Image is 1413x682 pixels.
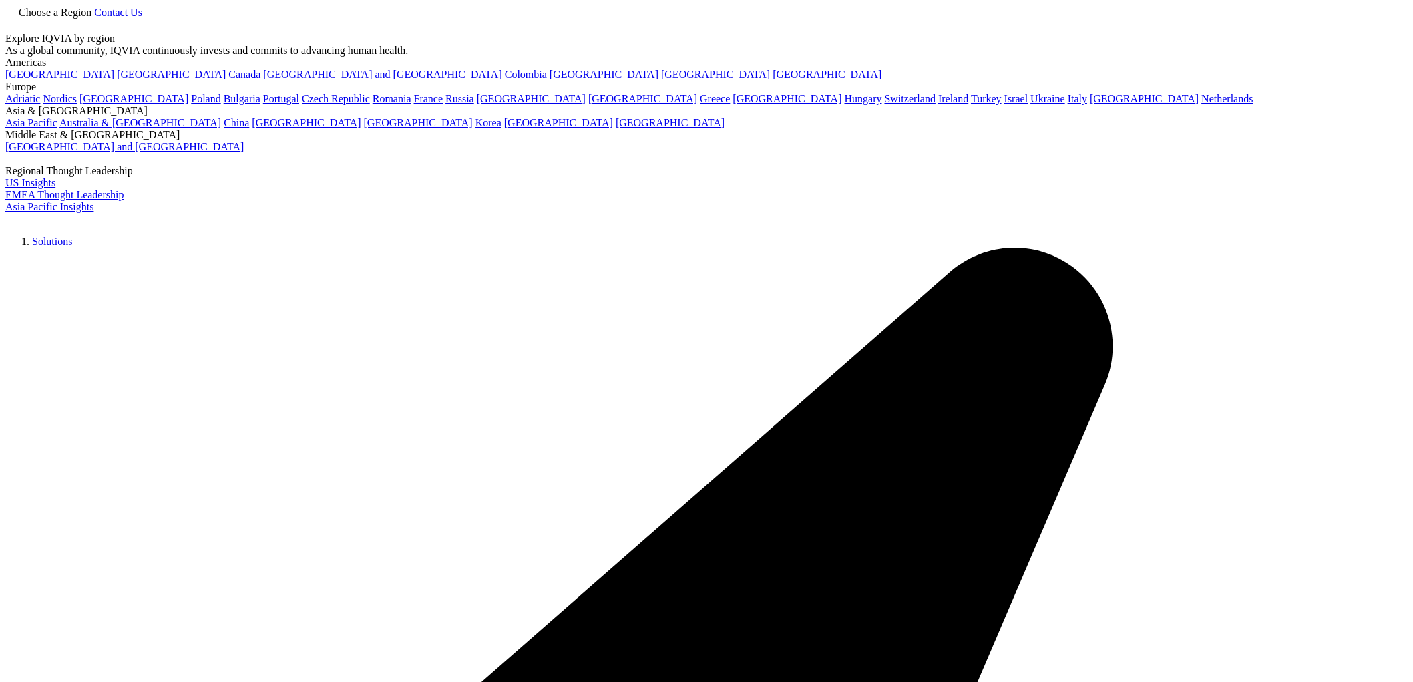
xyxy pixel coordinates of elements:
a: Portugal [263,93,299,104]
a: [GEOGRAPHIC_DATA] [1090,93,1199,104]
a: US Insights [5,177,55,188]
a: Asia Pacific Insights [5,201,93,212]
a: Australia & [GEOGRAPHIC_DATA] [59,117,221,128]
a: Nordics [43,93,77,104]
a: Bulgaria [224,93,260,104]
a: [GEOGRAPHIC_DATA] [588,93,697,104]
a: Korea [475,117,501,128]
a: [GEOGRAPHIC_DATA] [773,69,881,80]
a: [GEOGRAPHIC_DATA] and [GEOGRAPHIC_DATA] [5,141,244,152]
a: [GEOGRAPHIC_DATA] [733,93,841,104]
a: [GEOGRAPHIC_DATA] [550,69,658,80]
div: Explore IQVIA by region [5,33,1408,45]
a: Netherlands [1201,93,1253,104]
a: Ireland [938,93,968,104]
a: Ukraine [1030,93,1065,104]
div: Asia & [GEOGRAPHIC_DATA] [5,105,1408,117]
a: Switzerland [884,93,935,104]
a: [GEOGRAPHIC_DATA] [252,117,361,128]
a: Turkey [971,93,1002,104]
div: Americas [5,57,1408,69]
a: Poland [191,93,220,104]
span: Choose a Region [19,7,91,18]
div: As a global community, IQVIA continuously invests and commits to advancing human health. [5,45,1408,57]
a: Contact Us [94,7,142,18]
a: Asia Pacific [5,117,57,128]
a: [GEOGRAPHIC_DATA] [504,117,613,128]
a: France [414,93,443,104]
a: [GEOGRAPHIC_DATA] [79,93,188,104]
a: [GEOGRAPHIC_DATA] [661,69,770,80]
a: China [224,117,249,128]
a: EMEA Thought Leadership [5,189,124,200]
a: Solutions [32,236,72,247]
a: Israel [1004,93,1028,104]
a: Russia [445,93,474,104]
a: Adriatic [5,93,40,104]
a: Canada [228,69,260,80]
a: [GEOGRAPHIC_DATA] [477,93,586,104]
a: Italy [1068,93,1087,104]
a: Czech Republic [302,93,370,104]
a: Hungary [844,93,881,104]
a: Romania [373,93,411,104]
a: Greece [700,93,730,104]
div: Regional Thought Leadership [5,165,1408,177]
a: [GEOGRAPHIC_DATA] [117,69,226,80]
div: Europe [5,81,1408,93]
div: Middle East & [GEOGRAPHIC_DATA] [5,129,1408,141]
a: [GEOGRAPHIC_DATA] [616,117,725,128]
a: [GEOGRAPHIC_DATA] [5,69,114,80]
a: [GEOGRAPHIC_DATA] and [GEOGRAPHIC_DATA] [263,69,501,80]
a: Colombia [505,69,547,80]
a: [GEOGRAPHIC_DATA] [364,117,473,128]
